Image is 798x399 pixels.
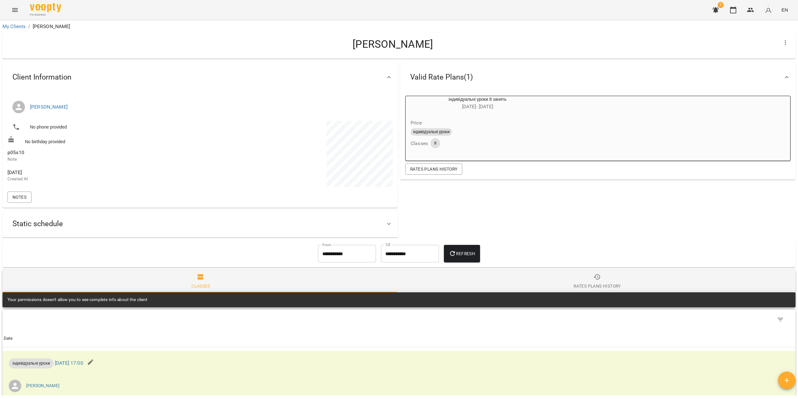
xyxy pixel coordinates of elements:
p: Created At [7,176,199,182]
span: [DATE] [7,169,199,176]
span: Client Information [12,72,71,82]
span: Refresh [449,250,475,257]
button: Refresh [444,245,480,262]
div: Client Information [2,61,398,93]
span: Static schedule [12,219,63,229]
div: No birthday provided [6,134,200,146]
div: Valid Rate Plans(1) [400,61,796,93]
button: Menu [7,2,22,17]
button: індивідуальні уроки 8 занять[DATE]- [DATE]Priceіндивідуальні урокиClasses8 [406,96,550,156]
nav: breadcrumb [2,23,796,30]
a: My Clients [2,23,26,29]
h4: [PERSON_NAME] [7,38,778,51]
p: Note [7,156,199,163]
div: Rates Plans History [574,282,621,290]
span: EN [781,7,788,13]
span: індивідуальні уроки [9,360,54,366]
div: Table Toolbar [2,310,796,330]
button: Filter [773,312,788,327]
span: For Business [30,13,61,17]
span: Rates Plans History [410,165,457,173]
li: No phone provided [7,121,199,133]
a: [PERSON_NAME] [30,104,68,110]
div: Sort [4,335,13,342]
span: індивідуальні уроки [411,129,452,135]
button: EN [779,4,791,16]
span: [DATE] - [DATE] [462,104,493,109]
div: Date [4,335,13,342]
li: / [28,23,30,30]
div: індивідуальні уроки 8 занять [406,96,550,111]
span: p05s10 [7,149,24,155]
span: Notes [12,193,26,201]
img: avatar_s.png [764,6,773,14]
button: Notes [7,192,31,203]
a: [DATE] 17:00 [55,360,83,366]
button: Rates Plans History [405,163,462,175]
h6: Price [411,119,422,127]
img: Voopty Logo [30,3,61,12]
h6: Classes [411,139,428,148]
div: Your permissions doesn't allow you to see complete info about the client [7,294,148,305]
a: [PERSON_NAME] [26,383,60,389]
span: Valid Rate Plans ( 1 ) [410,72,473,82]
p: [PERSON_NAME] [33,23,70,30]
div: Classes [191,282,210,290]
span: Date [4,335,794,342]
span: 8 [430,140,440,146]
div: Static schedule [2,210,398,237]
span: 1 [718,2,724,8]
